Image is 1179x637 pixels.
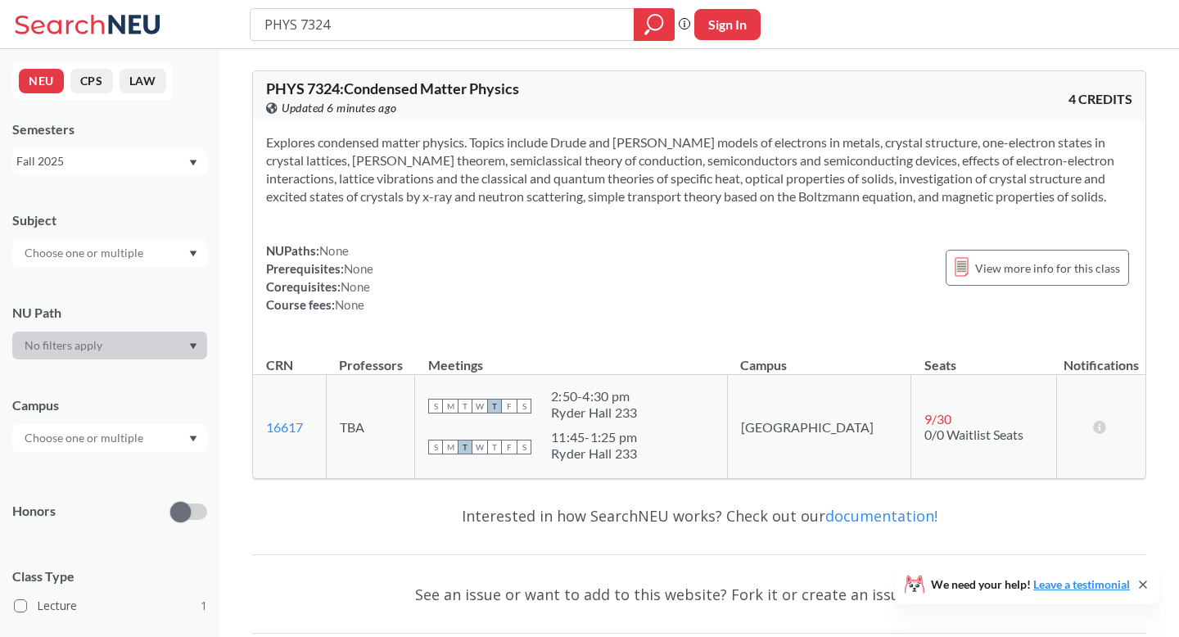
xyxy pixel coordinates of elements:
[551,404,638,421] div: Ryder Hall 233
[975,258,1120,278] span: View more info for this class
[266,419,303,435] a: 16617
[487,399,502,413] span: T
[319,243,349,258] span: None
[12,239,207,267] div: Dropdown arrow
[694,9,761,40] button: Sign In
[189,160,197,166] svg: Dropdown arrow
[458,440,472,454] span: T
[487,440,502,454] span: T
[931,579,1130,590] span: We need your help!
[517,399,531,413] span: S
[634,8,675,41] div: magnifying glass
[727,375,911,479] td: [GEOGRAPHIC_DATA]
[189,343,197,350] svg: Dropdown arrow
[551,429,638,445] div: 11:45 - 1:25 pm
[266,356,293,374] div: CRN
[924,427,1023,442] span: 0/0 Waitlist Seats
[335,297,364,312] span: None
[1068,90,1132,108] span: 4 CREDITS
[12,120,207,138] div: Semesters
[551,388,638,404] div: 2:50 - 4:30 pm
[1056,340,1145,375] th: Notifications
[16,152,187,170] div: Fall 2025
[266,242,373,314] div: NUPaths: Prerequisites: Corequisites: Course fees:
[12,567,207,585] span: Class Type
[12,332,207,359] div: Dropdown arrow
[282,99,397,117] span: Updated 6 minutes ago
[644,13,664,36] svg: magnifying glass
[727,340,911,375] th: Campus
[14,595,207,617] label: Lecture
[16,428,154,448] input: Choose one or multiple
[502,399,517,413] span: F
[189,436,197,442] svg: Dropdown arrow
[443,440,458,454] span: M
[551,445,638,462] div: Ryder Hall 233
[1033,577,1130,591] a: Leave a testimonial
[517,440,531,454] span: S
[263,11,622,38] input: Class, professor, course number, "phrase"
[266,79,519,97] span: PHYS 7324 : Condensed Matter Physics
[201,597,207,615] span: 1
[443,399,458,413] span: M
[911,340,1056,375] th: Seats
[19,69,64,93] button: NEU
[70,69,113,93] button: CPS
[825,506,937,526] a: documentation!
[924,411,951,427] span: 9 / 30
[252,571,1146,618] div: See an issue or want to add to this website? Fork it or create an issue on .
[266,133,1132,206] section: Explores condensed matter physics. Topics include Drude and [PERSON_NAME] models of electrons in ...
[120,69,166,93] button: LAW
[326,375,414,479] td: TBA
[16,243,154,263] input: Choose one or multiple
[326,340,414,375] th: Professors
[502,440,517,454] span: F
[12,502,56,521] p: Honors
[189,251,197,257] svg: Dropdown arrow
[12,148,207,174] div: Fall 2025Dropdown arrow
[458,399,472,413] span: T
[428,440,443,454] span: S
[472,399,487,413] span: W
[252,492,1146,540] div: Interested in how SearchNEU works? Check out our
[344,261,373,276] span: None
[472,440,487,454] span: W
[12,396,207,414] div: Campus
[415,340,728,375] th: Meetings
[12,211,207,229] div: Subject
[428,399,443,413] span: S
[12,304,207,322] div: NU Path
[12,424,207,452] div: Dropdown arrow
[341,279,370,294] span: None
